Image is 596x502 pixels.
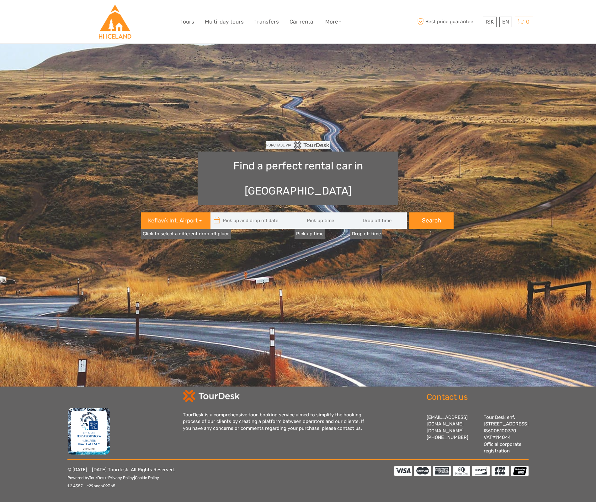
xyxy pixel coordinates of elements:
[350,212,407,229] input: Drop off time
[409,212,454,229] button: Search
[486,19,494,25] span: ISK
[89,475,106,480] a: TourDesk
[525,19,530,25] span: 0
[210,212,295,229] input: Pick up and drop off date
[254,17,279,26] a: Transfers
[416,17,481,27] span: Best price guarantee
[295,212,351,229] input: Pick up time
[67,483,115,488] small: 1.2.4357 - e29baeb093b5
[427,428,464,434] a: [DOMAIN_NAME]
[205,17,244,26] a: Multi-day tours
[290,17,315,26] a: Car rental
[67,408,110,455] img: fms.png
[266,141,330,149] img: PurchaseViaTourDesk.png
[484,414,529,455] div: Tour Desk ehf. [STREET_ADDRESS] IS6005100370 VAT#114044
[135,475,159,480] a: Cookie Policy
[198,152,398,205] h1: Find a perfect rental car in [GEOGRAPHIC_DATA]
[427,392,529,402] h2: Contact us
[295,229,325,239] label: Pick up time
[484,441,521,454] a: Official corporate registration
[183,412,371,432] div: TourDesk is a comprehensive tour-booking service aimed to simplify the booking process of our cli...
[499,17,512,27] div: EN
[141,229,231,239] a: Click to select a different drop off place
[183,390,240,402] img: td-logo-white.png
[141,212,210,229] button: Keflavík Int. Airport
[427,414,478,455] div: [EMAIL_ADDRESS][DOMAIN_NAME] [PHONE_NUMBER]
[180,17,194,26] a: Tours
[394,466,529,476] img: accepted cards
[148,217,198,225] span: Keflavík Int. Airport
[98,5,132,39] img: Hostelling International
[108,475,134,480] a: Privacy Policy
[67,475,159,480] small: Powered by - |
[350,229,382,239] label: Drop off time
[67,466,175,490] p: © [DATE] - [DATE] Tourdesk. All Rights Reserved.
[325,17,342,26] a: More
